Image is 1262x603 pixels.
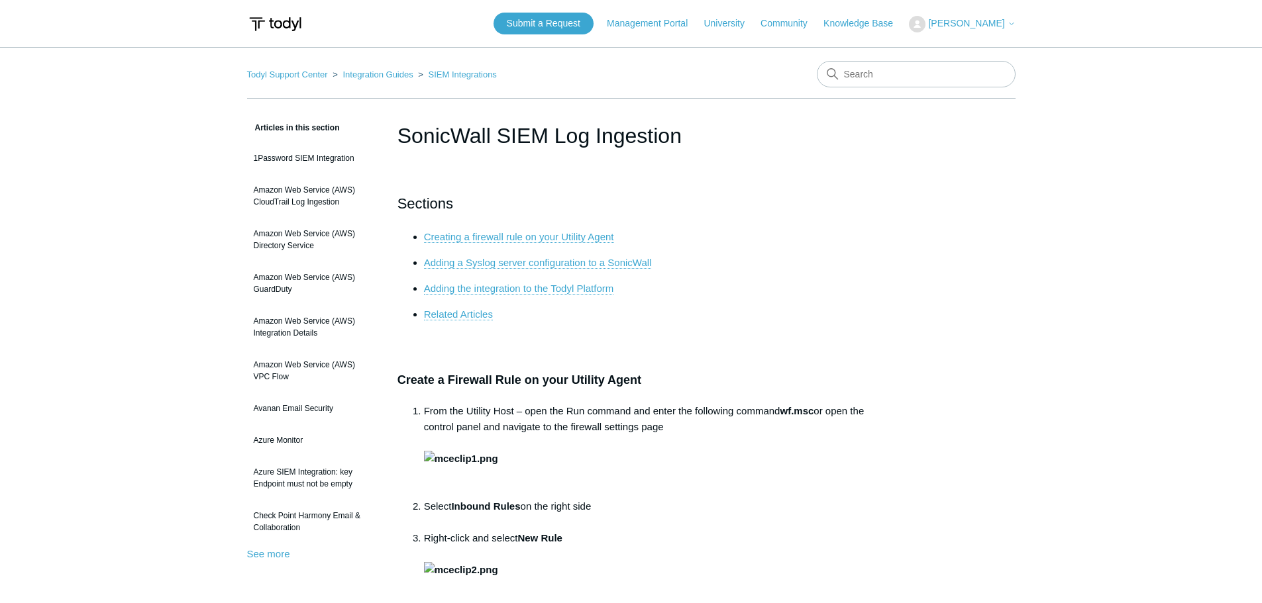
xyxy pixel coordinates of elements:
[415,70,497,79] li: SIEM Integrations
[424,498,865,530] li: Select on the right side
[397,371,865,390] h3: Create a Firewall Rule on your Utility Agent
[823,17,906,30] a: Knowledge Base
[424,451,498,467] img: mceclip1.png
[247,459,378,496] a: Azure SIEM Integration: key Endpoint must not be empty
[247,352,378,389] a: Amazon Web Service (AWS) VPC Flow
[247,265,378,302] a: Amazon Web Service (AWS) GuardDuty
[429,70,497,79] a: SIEM Integrations
[247,221,378,258] a: Amazon Web Service (AWS) Directory Service
[424,283,614,295] a: Adding the integration to the Todyl Platform
[397,120,865,152] h1: SonicWall SIEM Log Ingestion
[817,61,1016,87] input: Search
[424,403,865,498] li: From the Utility Host – open the Run command and enter the following command or open the control ...
[424,562,498,578] img: mceclip2.png
[247,503,378,540] a: Check Point Harmony Email & Collaboration
[247,396,378,421] a: Avanan Email Security
[704,17,757,30] a: University
[397,192,865,215] h2: Sections
[247,123,340,132] span: Articles in this section
[247,548,290,559] a: See more
[247,70,331,79] li: Todyl Support Center
[247,146,378,171] a: 1Password SIEM Integration
[607,17,701,30] a: Management Portal
[247,428,378,453] a: Azure Monitor
[780,405,814,416] strong: wf.msc
[494,13,594,34] a: Submit a Request
[247,308,378,346] a: Amazon Web Service (AWS) Integration Details
[451,500,520,512] strong: Inbound Rules
[761,17,821,30] a: Community
[247,70,328,79] a: Todyl Support Center
[247,177,378,214] a: Amazon Web Service (AWS) CloudTrail Log Ingestion
[247,12,303,36] img: Todyl Support Center Help Center home page
[909,16,1015,32] button: [PERSON_NAME]
[424,257,652,269] a: Adding a Syslog server configuration to a SonicWall
[342,70,413,79] a: Integration Guides
[928,18,1004,28] span: [PERSON_NAME]
[424,308,493,320] a: Related Articles
[517,532,562,543] strong: New Rule
[424,231,614,243] a: Creating a firewall rule on your Utility Agent
[330,70,415,79] li: Integration Guides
